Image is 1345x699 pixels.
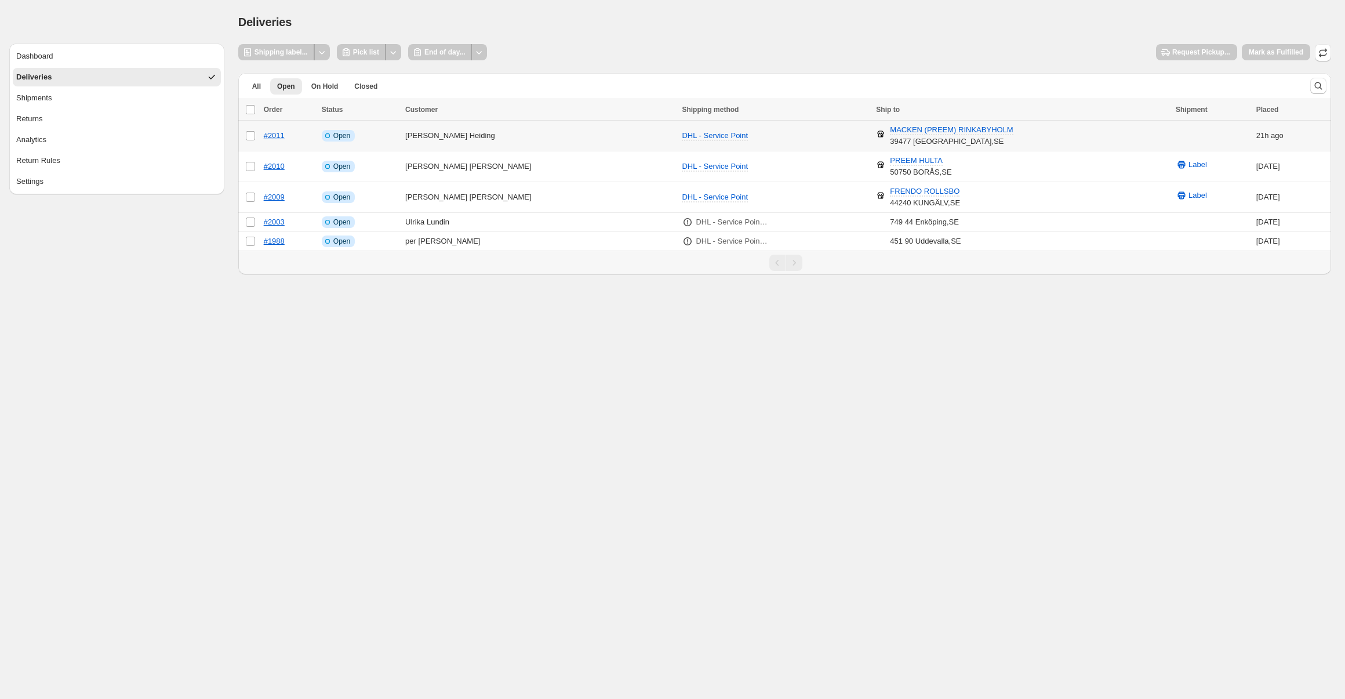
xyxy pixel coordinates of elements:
[333,237,350,246] span: Open
[402,213,678,232] td: Ulrika Lundin
[675,126,755,145] button: DHL - Service Point
[890,216,959,228] div: 749 44 Enköping , SE
[264,237,285,245] a: #1988
[16,50,53,62] div: Dashboard
[890,236,961,247] div: 451 90 Uddevalla , SE
[890,187,959,197] span: FRENDO ROLLSBO
[1176,106,1208,114] span: Shipment
[402,232,678,251] td: per [PERSON_NAME]
[402,121,678,151] td: [PERSON_NAME] Heiding
[238,251,1331,274] nav: Pagination
[264,106,283,114] span: Order
[682,162,748,171] span: DHL - Service Point
[890,125,1013,135] span: MACKEN (PREEM) RINKABYHOLM
[13,110,221,128] button: Returns
[16,176,43,187] div: Settings
[16,155,60,166] div: Return Rules
[333,131,350,140] span: Open
[264,131,285,140] a: #2011
[333,218,350,227] span: Open
[402,182,678,213] td: [PERSON_NAME] [PERSON_NAME]
[333,193,350,202] span: Open
[689,213,775,231] button: DHL - Service Point, ICA NÄRA [GEOGRAPHIC_DATA] (1.8 km)
[689,232,775,251] button: DHL - Service Point, TEMPO JACOBS MATCENTER (12.3 km)
[883,151,950,170] button: PREEM HULTA
[1256,237,1280,245] time: Wednesday, September 3, 2025 at 5:25:07 AM
[883,121,1020,139] button: MACKEN (PREEM) RINKABYHOLM
[696,216,768,228] p: DHL - Service Point, ICA NÄRA [GEOGRAPHIC_DATA] (1.8 km)
[311,82,339,91] span: On Hold
[1256,106,1279,114] span: Placed
[1253,121,1331,151] td: ago
[264,218,285,226] a: #2003
[675,157,755,176] button: DHL - Service Point
[890,155,951,178] div: 50750 BORÅS , SE
[890,124,1013,147] div: 39477 [GEOGRAPHIC_DATA] , SE
[890,156,943,166] span: PREEM HULTA
[696,236,768,247] p: DHL - Service Point, TEMPO JACOBS MATCENTER (12.3 km)
[1310,78,1326,94] button: Search and filter results
[876,106,900,114] span: Ship to
[16,134,46,146] div: Analytics
[16,71,52,83] div: Deliveries
[1256,162,1280,171] time: Tuesday, September 16, 2025 at 11:48:58 AM
[277,82,295,91] span: Open
[405,106,438,114] span: Customer
[1169,155,1214,174] button: Label
[264,162,285,171] a: #2010
[13,131,221,149] button: Analytics
[16,113,43,125] div: Returns
[883,182,966,201] button: FRENDO ROLLSBO
[1169,186,1214,205] button: Label
[264,193,285,201] a: #2009
[682,193,748,201] span: DHL - Service Point
[13,89,221,107] button: Shipments
[13,47,221,66] button: Dashboard
[1256,193,1280,201] time: Tuesday, September 16, 2025 at 9:48:51 AM
[16,92,52,104] div: Shipments
[252,82,261,91] span: All
[238,16,292,28] span: Deliveries
[1256,131,1269,140] time: Tuesday, September 16, 2025 at 3:23:16 PM
[682,106,739,114] span: Shipping method
[890,186,960,209] div: 44240 KUNGÄLV , SE
[682,131,748,140] span: DHL - Service Point
[13,68,221,86] button: Deliveries
[1256,218,1280,226] time: Friday, September 12, 2025 at 2:11:23 PM
[13,172,221,191] button: Settings
[402,151,678,182] td: [PERSON_NAME] [PERSON_NAME]
[13,151,221,170] button: Return Rules
[322,106,343,114] span: Status
[675,188,755,207] button: DHL - Service Point
[1188,159,1207,171] span: Label
[354,82,377,91] span: Closed
[1188,190,1207,201] span: Label
[333,162,350,171] span: Open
